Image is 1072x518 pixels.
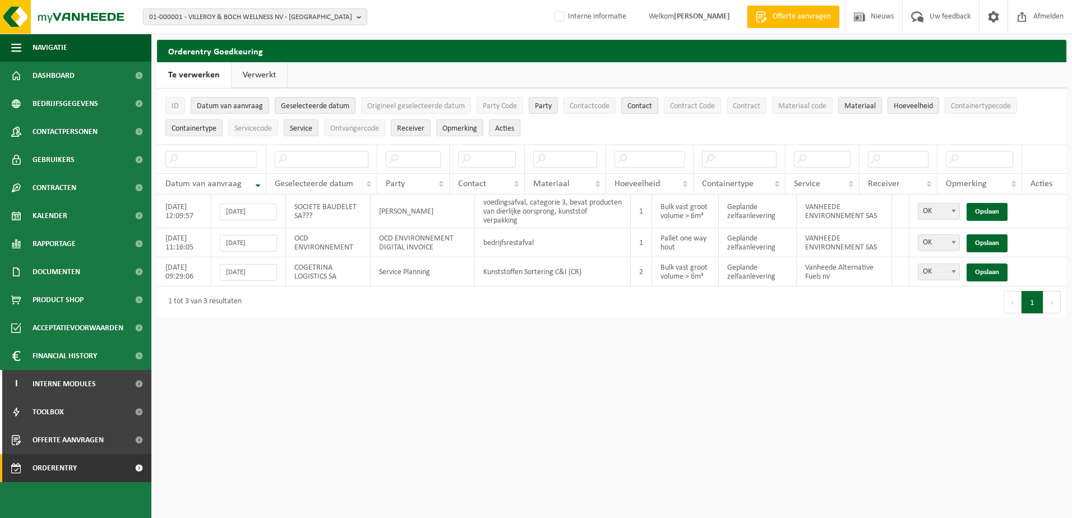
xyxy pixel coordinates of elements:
[33,370,96,398] span: Interne modules
[234,124,272,133] span: Servicecode
[232,62,287,88] a: Verwerkt
[157,62,231,88] a: Te verwerken
[172,102,179,110] span: ID
[157,228,211,257] td: [DATE] 11:16:05
[631,257,652,286] td: 2
[1043,291,1061,313] button: Next
[33,34,67,62] span: Navigatie
[33,342,97,370] span: Financial History
[361,97,471,114] button: Origineel geselecteerde datumOrigineel geselecteerde datum: Activate to sort
[1004,291,1022,313] button: Previous
[33,286,84,314] span: Product Shop
[191,97,269,114] button: Datum van aanvraagDatum van aanvraag: Activate to remove sorting
[719,228,797,257] td: Geplande zelfaanlevering
[631,195,652,228] td: 1
[386,179,405,188] span: Party
[797,228,892,257] td: VANHEEDE ENVIRONNEMENT SAS
[918,235,959,251] span: OK
[727,97,766,114] button: ContractContract: Activate to sort
[371,195,474,228] td: [PERSON_NAME]
[967,203,1008,221] a: Opslaan
[33,230,76,258] span: Rapportage
[719,195,797,228] td: Geplande zelfaanlevering
[165,97,185,114] button: IDID: Activate to sort
[652,257,719,286] td: Bulk vast groot volume > 6m³
[458,179,486,188] span: Contact
[719,257,797,286] td: Geplande zelfaanlevering
[747,6,839,28] a: Offerte aanvragen
[733,102,760,110] span: Contract
[397,124,424,133] span: Receiver
[436,119,483,136] button: OpmerkingOpmerking: Activate to sort
[495,124,514,133] span: Acties
[281,102,349,110] span: Geselecteerde datum
[888,97,939,114] button: HoeveelheidHoeveelheid: Activate to sort
[918,203,960,220] span: OK
[163,292,242,312] div: 1 tot 3 van 3 resultaten
[797,257,892,286] td: Vanheede Alternative Fuels nv
[143,8,367,25] button: 01-000001 - VILLEROY & BOCH WELLNESS NV - [GEOGRAPHIC_DATA]
[286,228,371,257] td: OCD ENVIRONNEMENT
[330,124,379,133] span: Ontvangercode
[290,124,312,133] span: Service
[371,228,474,257] td: OCD ENVIRONNEMENT DIGITAL INVOICE
[475,195,631,228] td: voedingsafval, categorie 3, bevat producten van dierlijke oorsprong, kunststof verpakking
[228,119,278,136] button: ServicecodeServicecode: Activate to sort
[33,62,75,90] span: Dashboard
[918,234,960,251] span: OK
[286,195,371,228] td: SOCIETE BAUDELET SA???
[794,179,820,188] span: Service
[391,119,431,136] button: ReceiverReceiver: Activate to sort
[967,234,1008,252] a: Opslaan
[371,257,474,286] td: Service Planning
[284,119,318,136] button: ServiceService: Activate to sort
[475,257,631,286] td: Kunststoffen Sortering C&I (CR)
[157,195,211,228] td: [DATE] 12:09:57
[324,119,385,136] button: OntvangercodeOntvangercode: Activate to sort
[918,263,960,280] span: OK
[197,102,263,110] span: Datum van aanvraag
[844,102,876,110] span: Materiaal
[33,90,98,118] span: Bedrijfsgegevens
[483,102,517,110] span: Party Code
[778,102,826,110] span: Materiaal code
[165,119,223,136] button: ContainertypeContainertype: Activate to sort
[33,202,67,230] span: Kalender
[157,40,1066,62] h2: Orderentry Goedkeuring
[621,97,658,114] button: ContactContact: Activate to sort
[33,398,64,426] span: Toolbox
[33,314,123,342] span: Acceptatievoorwaarden
[475,228,631,257] td: bedrijfsrestafval
[286,257,371,286] td: COGETRINA LOGISTICS SA
[1022,291,1043,313] button: 1
[552,8,626,25] label: Interne informatie
[275,179,353,188] span: Geselecteerde datum
[894,102,933,110] span: Hoeveelheid
[165,179,242,188] span: Datum van aanvraag
[172,124,216,133] span: Containertype
[489,119,520,136] button: Acties
[652,195,719,228] td: Bulk vast groot volume > 6m³
[945,97,1017,114] button: ContainertypecodeContainertypecode: Activate to sort
[946,179,987,188] span: Opmerking
[868,179,900,188] span: Receiver
[33,118,98,146] span: Contactpersonen
[477,97,523,114] button: Party CodeParty Code: Activate to sort
[157,257,211,286] td: [DATE] 09:29:06
[535,102,552,110] span: Party
[674,12,730,21] strong: [PERSON_NAME]
[149,9,352,26] span: 01-000001 - VILLEROY & BOCH WELLNESS NV - [GEOGRAPHIC_DATA]
[1031,179,1052,188] span: Acties
[275,97,355,114] button: Geselecteerde datumGeselecteerde datum: Activate to sort
[570,102,609,110] span: Contactcode
[770,11,834,22] span: Offerte aanvragen
[33,258,80,286] span: Documenten
[664,97,721,114] button: Contract CodeContract Code: Activate to sort
[627,102,652,110] span: Contact
[702,179,754,188] span: Containertype
[797,195,892,228] td: VANHEEDE ENVIRONNEMENT SAS
[33,426,104,454] span: Offerte aanvragen
[442,124,477,133] span: Opmerking
[631,228,652,257] td: 1
[367,102,465,110] span: Origineel geselecteerde datum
